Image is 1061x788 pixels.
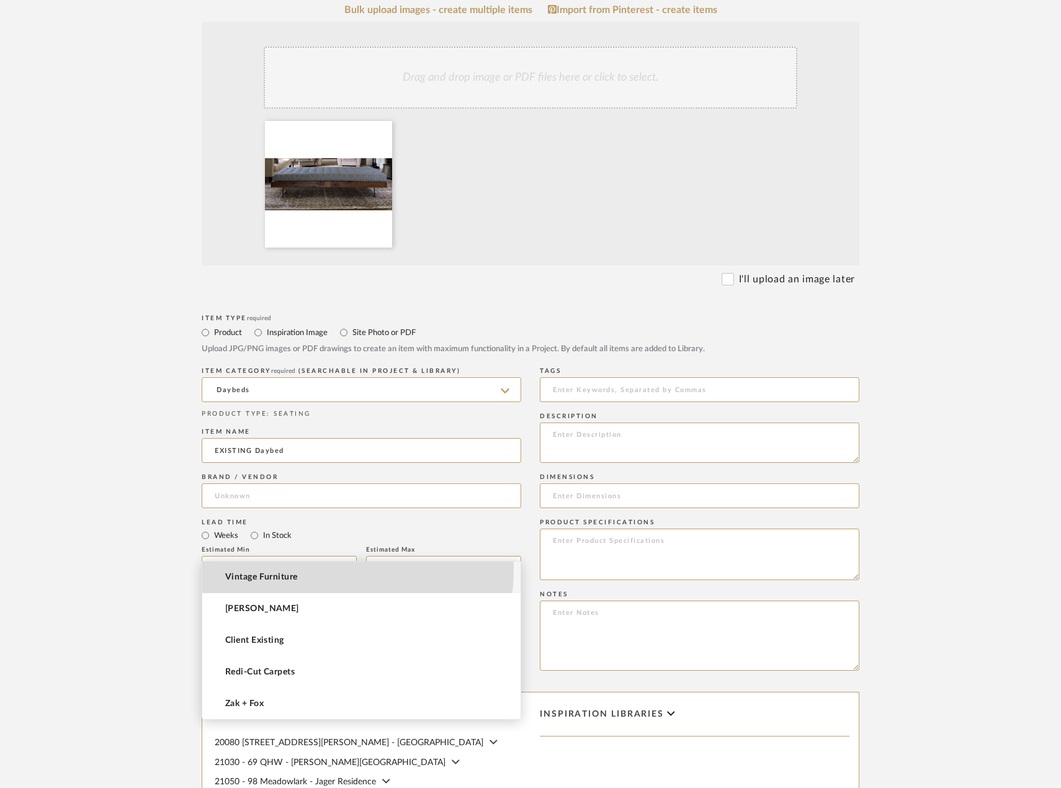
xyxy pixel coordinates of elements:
div: Estimated Min [202,546,357,553]
mat-radio-group: Select item type [202,325,859,340]
div: ITEM CATEGORY [202,367,521,375]
span: 21050 - 98 Meadowlark - Jager Residence [215,777,376,786]
span: Client Existing [225,635,284,646]
div: Notes [540,591,859,598]
span: Vintage Furniture [225,572,297,583]
div: Description [540,413,859,420]
div: Item Type [202,315,859,322]
div: Product Specifications [540,519,859,526]
mat-radio-group: Select item type [202,527,521,543]
span: Redi-Cut Carpets [225,667,295,678]
div: Item name [202,428,521,436]
input: Enter Keywords, Separated by Commas [540,377,859,402]
input: Estimated Max [366,556,521,581]
div: Lead Time [202,519,521,526]
div: Estimated Max [366,546,521,553]
span: (Searchable in Project & Library) [298,368,461,374]
span: [PERSON_NAME] [225,604,299,614]
span: required [271,368,295,374]
input: Enter Name [202,438,521,463]
input: Unknown [202,483,521,508]
label: Product [213,326,242,339]
div: Tags [540,367,859,375]
span: 20080 [STREET_ADDRESS][PERSON_NAME] - [GEOGRAPHIC_DATA] [215,738,483,747]
label: I'll upload an image later [739,272,855,287]
span: : SEATING [267,411,311,417]
div: Dimensions [540,473,859,481]
input: Enter Dimensions [540,483,859,508]
label: In Stock [262,529,292,542]
span: 21030 - 69 QHW - [PERSON_NAME][GEOGRAPHIC_DATA] [215,758,445,767]
div: PRODUCT TYPE [202,410,521,419]
a: Bulk upload images - create multiple items [344,5,532,16]
span: Zak + Fox [225,699,264,709]
span: required [247,315,271,321]
label: Site Photo or PDF [351,326,416,339]
input: Type a category to search and select [202,377,521,402]
label: Inspiration Image [266,326,328,339]
div: Brand / Vendor [202,473,521,481]
span: Inspiration libraries [540,709,664,720]
label: Weeks [213,529,238,542]
input: Estimated Min [202,556,357,581]
div: Save To [202,682,859,689]
div: Upload JPG/PNG images or PDF drawings to create an item with maximum functionality in a Project. ... [202,343,859,356]
a: Import from Pinterest - create items [548,4,717,16]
